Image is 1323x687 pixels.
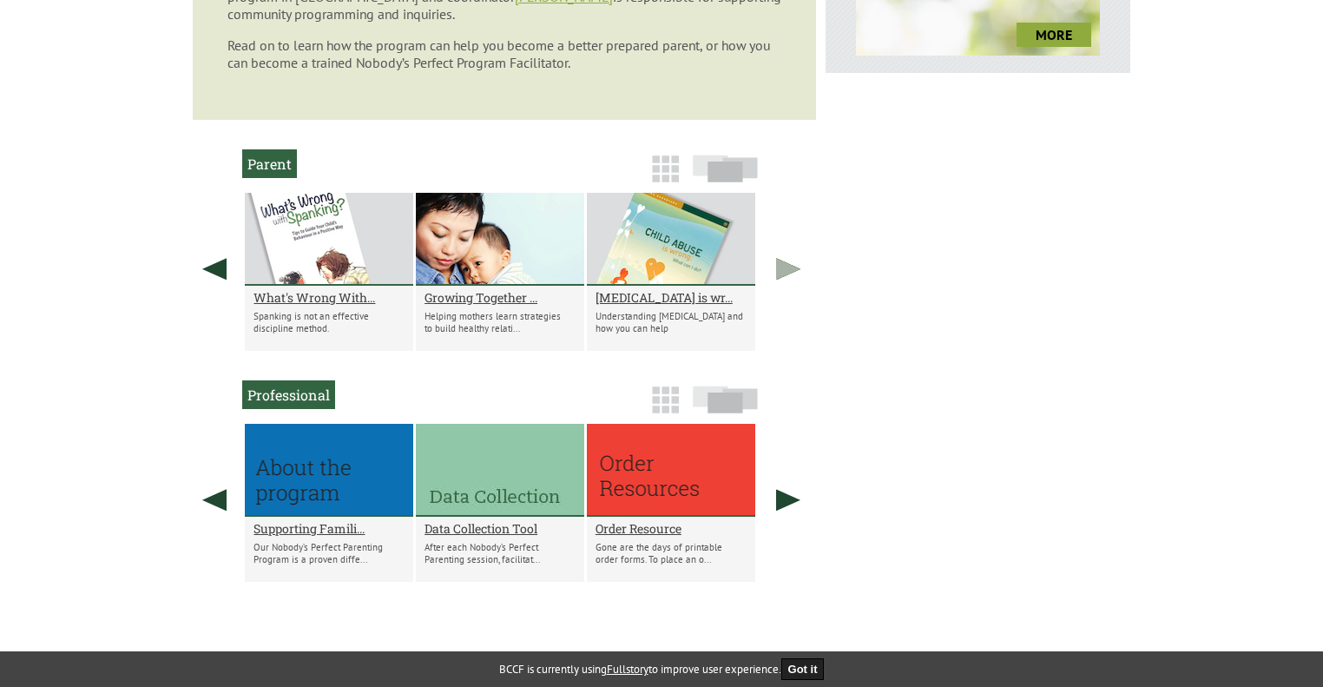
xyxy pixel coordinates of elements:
a: Fullstory [607,662,648,677]
li: Supporting Families, Reducing Risk [245,424,413,582]
li: Data Collection Tool [416,424,584,582]
img: grid-icon.png [652,155,679,182]
h2: Parent [242,149,297,178]
li: Order Resource [587,424,755,582]
a: Order Resource [596,520,747,537]
img: grid-icon.png [652,386,679,413]
li: Growing Together Parent Handouts [416,193,584,351]
p: Spanking is not an effective discipline method. [253,310,405,334]
h2: Professional [242,380,335,409]
a: What's Wrong With... [253,289,405,306]
a: Data Collection Tool [425,520,576,537]
a: Growing Together ... [425,289,576,306]
a: more [1017,23,1091,47]
p: Understanding [MEDICAL_DATA] and how you can help [596,310,747,334]
a: [MEDICAL_DATA] is wr... [596,289,747,306]
a: Grid View [647,163,684,191]
img: slide-icon.png [693,155,758,182]
img: slide-icon.png [693,386,758,413]
p: Our Nobody’s Perfect Parenting Program is a proven diffe... [253,541,405,565]
p: Gone are the days of printable order forms. To place an o... [596,541,747,565]
a: Supporting Famili... [253,520,405,537]
a: Grid View [647,394,684,422]
a: Slide View [688,394,763,422]
p: Helping mothers learn strategies to build healthy relati... [425,310,576,334]
li: What's Wrong With Spanking? [245,193,413,351]
li: Child Abuse is wrong: what can I do? [587,193,755,351]
p: Read on to learn how the program can help you become a better prepared parent, or how you can bec... [227,36,781,71]
p: After each Nobody’s Perfect Parenting session, facilitat... [425,541,576,565]
button: Got it [781,658,825,680]
a: Slide View [688,163,763,191]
